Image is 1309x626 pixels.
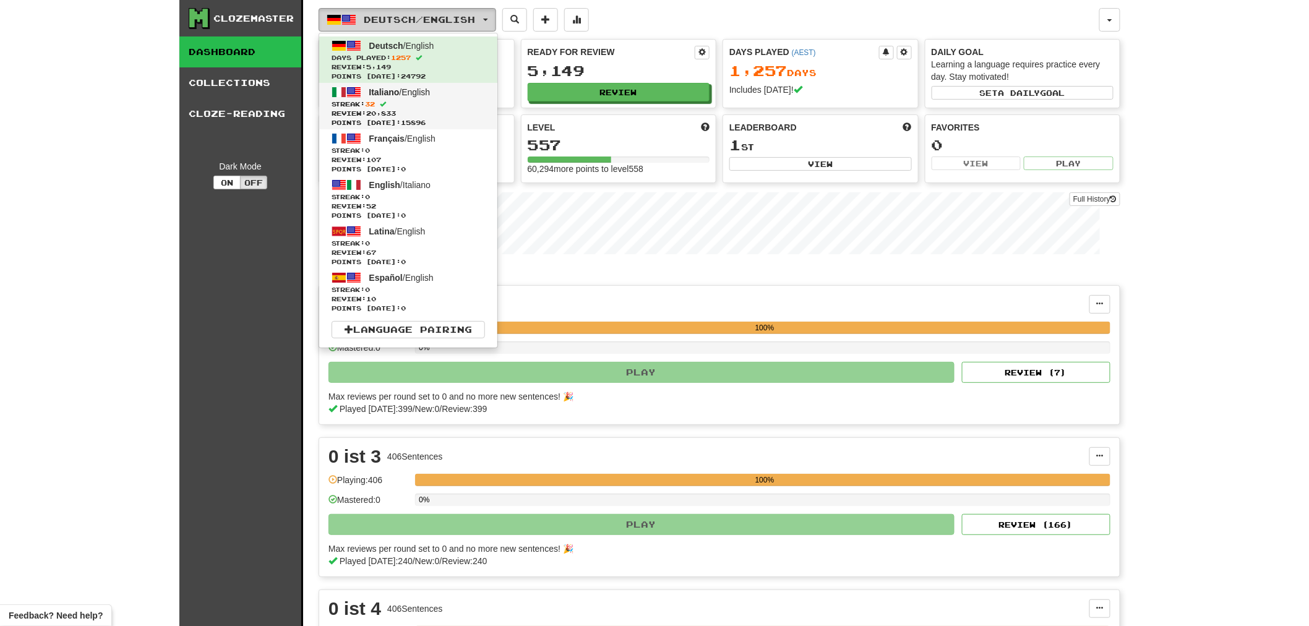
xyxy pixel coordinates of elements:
span: 32 [365,100,375,108]
span: Points [DATE]: 24792 [332,72,485,81]
span: Level [528,121,556,134]
span: / English [369,41,434,51]
span: 0 [365,193,370,200]
button: Review (7) [962,362,1110,383]
div: 0 ist 4 [328,599,381,618]
span: / English [369,87,431,97]
button: Seta dailygoal [932,86,1114,100]
button: Search sentences [502,8,527,32]
span: New: 0 [415,404,440,414]
span: Points [DATE]: 0 [332,304,485,313]
span: Points [DATE]: 0 [332,211,485,220]
span: Streak: [332,100,485,109]
span: Review: 67 [332,248,485,257]
div: Max reviews per round set to 0 and no more new sentences! 🎉 [328,542,1103,555]
a: Italiano/EnglishStreak:32 Review:20,833Points [DATE]:15896 [319,83,497,129]
span: / [413,404,415,414]
div: Playing: 406 [328,474,409,494]
a: Full History [1070,192,1120,206]
span: Score more points to level up [701,121,710,134]
span: 1 [729,136,741,153]
button: Play [1024,156,1114,170]
span: Italiano [369,87,400,97]
span: Review: 240 [442,556,487,566]
span: Days Played: [332,53,485,62]
div: 0 [932,137,1114,153]
a: Language Pairing [332,321,485,338]
div: 100% [419,322,1110,334]
span: Leaderboard [729,121,797,134]
span: 0 [365,239,370,247]
span: Review: 20,833 [332,109,485,118]
button: Off [240,176,267,189]
span: / [413,556,415,566]
span: 1257 [391,54,411,61]
span: a daily [998,88,1041,97]
div: st [729,137,912,153]
div: Mastered: 0 [328,341,409,362]
span: / Italiano [369,180,431,190]
span: Played [DATE]: 240 [340,556,413,566]
div: 60,294 more points to level 558 [528,163,710,175]
div: Dark Mode [189,160,292,173]
a: Français/EnglishStreak:0 Review:107Points [DATE]:0 [319,129,497,176]
div: Clozemaster [213,12,294,25]
span: / English [369,273,434,283]
button: On [213,176,241,189]
div: Days Played [729,46,879,58]
span: Latina [369,226,395,236]
span: Streak: [332,239,485,248]
div: Max reviews per round set to 0 and no more new sentences! 🎉 [328,390,1103,403]
p: In Progress [319,267,1120,279]
span: Deutsch / English [364,14,476,25]
button: Review (166) [962,514,1110,535]
div: Mastered: 0 [328,494,409,514]
span: Points [DATE]: 0 [332,257,485,267]
span: Español [369,273,403,283]
button: More stats [564,8,589,32]
button: Play [328,362,955,383]
a: Latina/EnglishStreak:0 Review:67Points [DATE]:0 [319,222,497,268]
div: Includes [DATE]! [729,84,912,96]
span: Streak: [332,146,485,155]
span: Deutsch [369,41,403,51]
span: Français [369,134,405,144]
span: / English [369,134,436,144]
button: Play [328,514,955,535]
span: / [440,556,442,566]
div: 100% [419,474,1110,486]
button: Deutsch/English [319,8,496,32]
a: Cloze-Reading [179,98,301,129]
div: Ready for Review [528,46,695,58]
button: View [729,157,912,171]
div: 406 Sentences [387,602,443,615]
span: Review: 5,149 [332,62,485,72]
span: 0 [365,286,370,293]
div: Learning a language requires practice every day. Stay motivated! [932,58,1114,83]
button: View [932,156,1021,170]
a: (AEST) [792,48,816,57]
a: Collections [179,67,301,98]
button: Add sentence to collection [533,8,558,32]
span: 0 [365,147,370,154]
span: Review: 52 [332,202,485,211]
span: Streak: [332,285,485,294]
span: New: 0 [415,556,440,566]
a: Deutsch/EnglishDays Played:1257 Review:5,149Points [DATE]:24792 [319,36,497,83]
span: Review: 107 [332,155,485,165]
div: 5,149 [528,63,710,79]
div: 557 [528,137,710,153]
div: 406 Sentences [387,450,443,463]
span: English [369,180,401,190]
a: Español/EnglishStreak:0 Review:10Points [DATE]:0 [319,268,497,315]
div: Daily Goal [932,46,1114,58]
span: Open feedback widget [9,609,103,622]
span: / English [369,226,426,236]
div: Favorites [932,121,1114,134]
span: Points [DATE]: 0 [332,165,485,174]
span: / [440,404,442,414]
button: Review [528,83,710,101]
a: English/ItalianoStreak:0 Review:52Points [DATE]:0 [319,176,497,222]
a: Dashboard [179,36,301,67]
span: This week in points, UTC [903,121,912,134]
